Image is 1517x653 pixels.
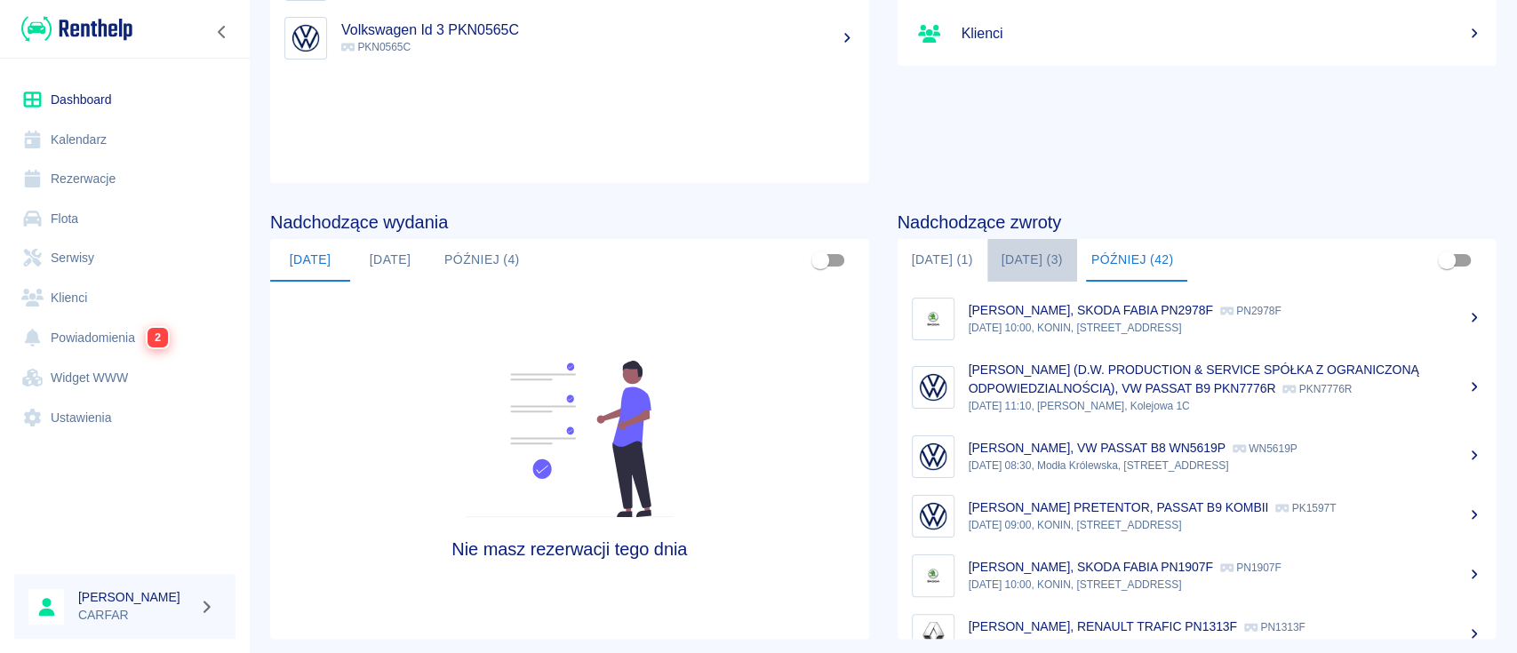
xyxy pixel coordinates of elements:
a: Image[PERSON_NAME] (D.W. PRODUCTION & SERVICE SPÓŁKA Z OGRANICZONĄ ODPOWIEDZIALNOŚCIĄ), VW PASSAT... [898,348,1497,426]
a: Klienci [14,278,236,318]
span: Pokaż przypisane tylko do mnie [803,243,837,277]
img: Image [916,618,950,652]
h4: Nadchodzące zwroty [898,211,1497,233]
p: [PERSON_NAME], RENAULT TRAFIC PN1313F [969,619,1237,633]
p: PN1907F [1220,561,1281,574]
a: Ustawienia [14,398,236,438]
a: Image[PERSON_NAME], SKODA FABIA PN2978F PN2978F[DATE] 10:00, KONIN, [STREET_ADDRESS] [898,289,1497,348]
h5: Klienci [962,25,1482,43]
a: Dashboard [14,80,236,120]
img: Fleet [455,361,684,517]
a: Widget WWW [14,358,236,398]
a: ImageVolkswagen Id 3 PKN0565C PKN0565C [270,9,869,68]
p: [DATE] 08:30, Modła Królewska, [STREET_ADDRESS] [969,458,1482,474]
p: [PERSON_NAME], SKODA FABIA PN2978F [969,303,1213,317]
a: Image[PERSON_NAME] PRETENTOR, PASSAT B9 KOMBII PK1597T[DATE] 09:00, KONIN, [STREET_ADDRESS] [898,486,1497,545]
button: [DATE] (1) [898,239,987,282]
p: PKN7776R [1282,383,1352,395]
a: Powiadomienia2 [14,317,236,358]
p: [DATE] 11:10, [PERSON_NAME], Kolejowa 1C [969,398,1482,414]
img: Image [916,440,950,474]
button: [DATE] [350,239,430,282]
button: [DATE] [270,239,350,282]
p: [DATE] 09:00, KONIN, [STREET_ADDRESS] [969,517,1482,533]
a: Flota [14,199,236,239]
p: PN2978F [1220,305,1281,317]
h4: Nie masz rezerwacji tego dnia [345,538,794,560]
h6: [PERSON_NAME] [78,588,192,606]
p: [PERSON_NAME] (D.W. PRODUCTION & SERVICE SPÓŁKA Z OGRANICZONĄ ODPOWIEDZIALNOŚCIĄ), VW PASSAT B9 P... [969,362,1419,395]
a: Klienci [898,9,1497,59]
a: Image[PERSON_NAME], VW PASSAT B8 WN5619P WN5619P[DATE] 08:30, Modła Królewska, [STREET_ADDRESS] [898,426,1497,486]
button: Zwiń nawigację [209,20,236,44]
p: [PERSON_NAME], VW PASSAT B8 WN5619P [969,441,1226,455]
img: Image [916,302,950,336]
a: Rezerwacje [14,159,236,199]
p: [DATE] 11:00, KONIN, [STREET_ADDRESS] [969,636,1482,652]
a: Kalendarz [14,120,236,160]
img: Image [916,559,950,593]
span: 2 [148,328,168,347]
p: [DATE] 10:00, KONIN, [STREET_ADDRESS] [969,320,1482,336]
p: [DATE] 10:00, KONIN, [STREET_ADDRESS] [969,577,1482,593]
span: PKN0565C [341,41,411,53]
button: Później (4) [430,239,534,282]
img: Image [916,370,950,404]
button: Później (42) [1077,239,1188,282]
img: Image [916,499,950,533]
p: [PERSON_NAME] PRETENTOR, PASSAT B9 KOMBII [969,500,1269,514]
a: Image[PERSON_NAME], SKODA FABIA PN1907F PN1907F[DATE] 10:00, KONIN, [STREET_ADDRESS] [898,545,1497,605]
p: WN5619P [1233,442,1297,455]
p: PN1313F [1244,621,1305,633]
p: CARFAR [78,606,192,625]
p: [PERSON_NAME], SKODA FABIA PN1907F [969,560,1213,574]
button: [DATE] (3) [987,239,1077,282]
a: Renthelp logo [14,14,132,44]
p: PK1597T [1275,502,1336,514]
h4: Nadchodzące wydania [270,211,869,233]
img: Renthelp logo [21,14,132,44]
a: Serwisy [14,238,236,278]
img: Image [289,21,323,55]
h5: Volkswagen Id 3 PKN0565C [341,21,855,39]
span: Pokaż przypisane tylko do mnie [1430,243,1464,277]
